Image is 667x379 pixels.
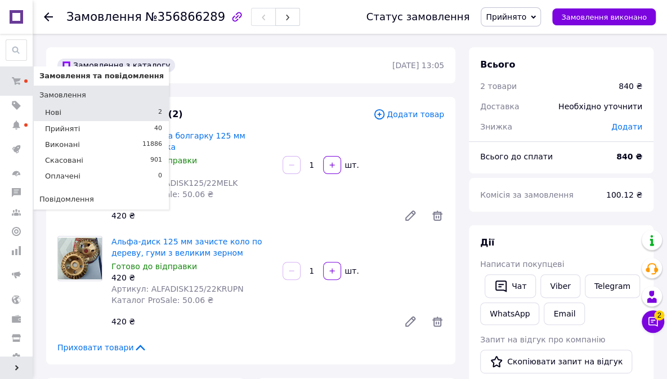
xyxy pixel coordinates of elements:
a: Альфа диск на болгарку 125 мм дрібна насипка [111,131,245,151]
span: 0 [158,171,162,181]
time: [DATE] 13:05 [392,61,444,70]
img: Альфа-диск 125 мм зачисте коло по дереву, гуми з великим зерном [58,238,102,279]
b: 840 ₴ [616,152,642,161]
a: Редагувати [399,204,422,227]
div: Необхідно уточнити [552,94,649,119]
span: Каталог ProSale: 50.06 ₴ [111,296,213,305]
span: Артикул: ALFADISK125/22MELK [111,179,238,188]
span: Виконані [45,140,80,150]
span: 2 [654,310,664,320]
div: 420 ₴ [111,272,274,283]
span: 40 [154,124,162,134]
span: Знижка [480,122,512,131]
a: WhatsApp [480,302,539,325]
span: Запит на відгук про компанію [480,335,605,344]
button: Чат [485,274,536,298]
span: 2 товари [480,82,517,91]
span: Замовлення та повідомлення [39,71,164,81]
span: Прийнято [486,12,526,21]
a: Telegram [585,274,640,298]
div: шт. [342,159,360,171]
span: Замовлення виконано [561,13,647,21]
span: Замовлення [66,10,142,24]
span: Прийняті [45,124,80,134]
div: 840 ₴ [619,81,642,92]
span: Артикул: ALFADISK125/22KRUPN [111,284,244,293]
div: Замовлення з каталогу [57,59,175,72]
span: №356866289 [145,10,225,24]
span: Всього [480,59,515,70]
span: Додати товар [373,108,444,121]
div: 420 ₴ [107,314,395,329]
a: Повідомлення [34,190,169,209]
a: Viber [540,274,580,298]
div: 420 ₴ [107,208,395,224]
span: 100.12 ₴ [606,190,642,199]
span: Видалити [431,209,444,222]
span: Скасовані [45,155,83,166]
span: Додати [611,122,642,131]
span: Видалити [431,315,444,328]
button: Email [544,302,585,325]
span: Готово до відправки [111,262,197,271]
button: Чат з покупцем2 [642,310,664,333]
span: 11886 [142,140,162,150]
span: Дії [480,237,494,248]
span: Комісія за замовлення [480,190,574,199]
span: Написати покупцеві [480,260,564,269]
div: Повернутися назад [44,11,53,23]
span: Приховати товари [57,342,147,353]
a: Альфа-диск 125 мм зачисте коло по дереву, гуми з великим зерном [111,237,262,257]
a: Замовлення [34,86,169,105]
span: Замовлення [39,90,86,100]
button: Замовлення виконано [552,8,656,25]
span: Повідомлення [39,194,94,204]
span: 901 [150,155,162,166]
button: Скопіювати запит на відгук [480,350,632,373]
span: Оплачені [45,171,80,181]
span: Всього до сплати [480,152,553,161]
div: Статус замовлення [366,11,470,23]
div: шт. [342,265,360,277]
a: Редагувати [399,310,422,333]
span: 2 [158,108,162,118]
div: 420 ₴ [111,166,274,177]
span: Доставка [480,102,519,111]
span: Нові [45,108,61,118]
